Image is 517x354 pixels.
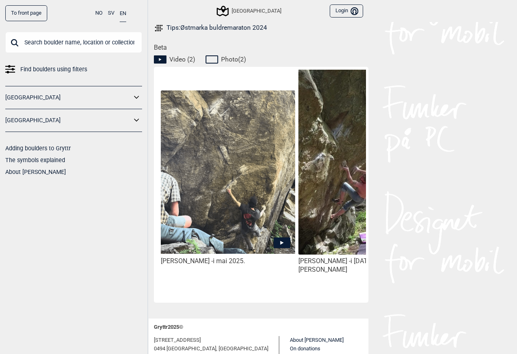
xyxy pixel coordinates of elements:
[290,345,320,352] a: On donations
[5,114,131,126] a: [GEOGRAPHIC_DATA]
[108,5,114,21] button: SV
[95,5,103,21] button: NO
[5,169,66,175] a: About [PERSON_NAME]
[221,55,246,64] span: Photo ( 2 )
[5,157,65,163] a: The symbols explained
[154,345,268,353] span: 0494 [GEOGRAPHIC_DATA], [GEOGRAPHIC_DATA]
[161,90,295,254] img: Anel pa Hansens disipler
[298,257,391,273] span: i [DATE]. Foto: [PERSON_NAME]
[154,23,363,33] a: Tips:Østmarka buldremaraton 2024
[5,32,142,53] input: Search boulder name, location or collection
[5,64,142,75] a: Find boulders using filters
[154,319,363,336] div: Gryttr 2025 ©
[5,92,131,103] a: [GEOGRAPHIC_DATA]
[20,64,87,75] span: Find boulders using filters
[330,4,363,18] button: Login
[218,6,281,16] div: [GEOGRAPHIC_DATA]
[154,44,368,303] div: Beta
[298,69,433,308] img: Hansens disipler 2
[166,24,267,32] div: Tips: Østmarka buldremaraton 2024
[161,257,295,266] div: [PERSON_NAME] -
[5,145,71,152] a: Adding boulders to Gryttr
[213,257,245,265] span: i mai 2025.
[290,337,344,343] a: About [PERSON_NAME]
[298,257,433,274] div: [PERSON_NAME] -
[5,5,47,21] a: To front page
[120,5,126,22] button: EN
[169,55,195,64] span: Video ( 2 )
[154,336,201,345] span: [STREET_ADDRESS]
